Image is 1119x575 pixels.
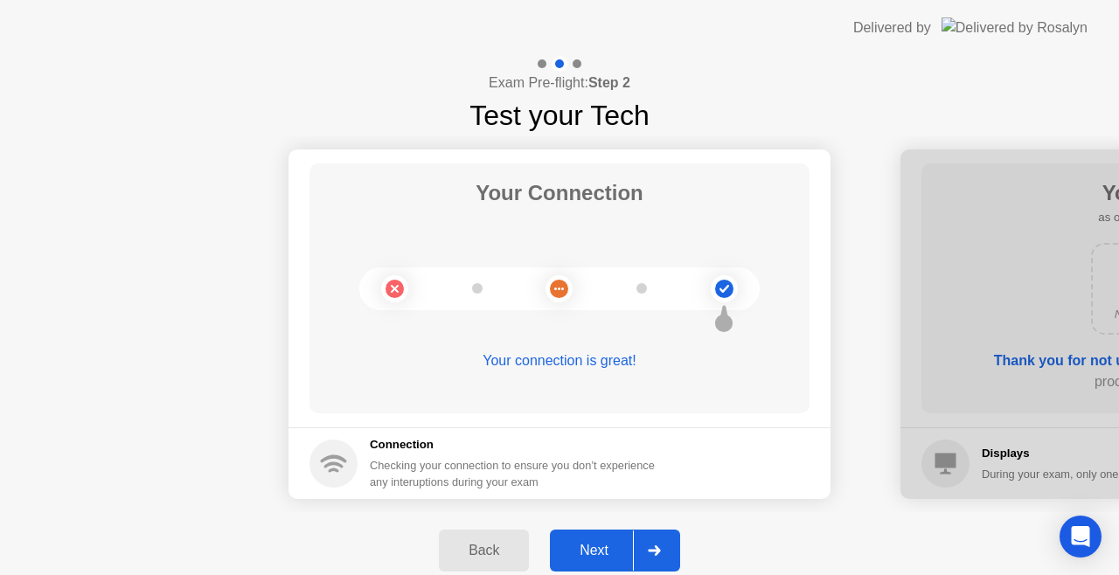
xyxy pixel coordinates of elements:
[476,177,643,209] h1: Your Connection
[309,350,810,371] div: Your connection is great!
[853,17,931,38] div: Delivered by
[439,530,529,572] button: Back
[370,457,665,490] div: Checking your connection to ensure you don’t experience any interuptions during your exam
[555,543,633,558] div: Next
[489,73,630,94] h4: Exam Pre-flight:
[469,94,650,136] h1: Test your Tech
[550,530,680,572] button: Next
[942,17,1088,38] img: Delivered by Rosalyn
[370,436,665,454] h5: Connection
[588,75,630,90] b: Step 2
[1060,516,1102,558] div: Open Intercom Messenger
[444,543,524,558] div: Back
